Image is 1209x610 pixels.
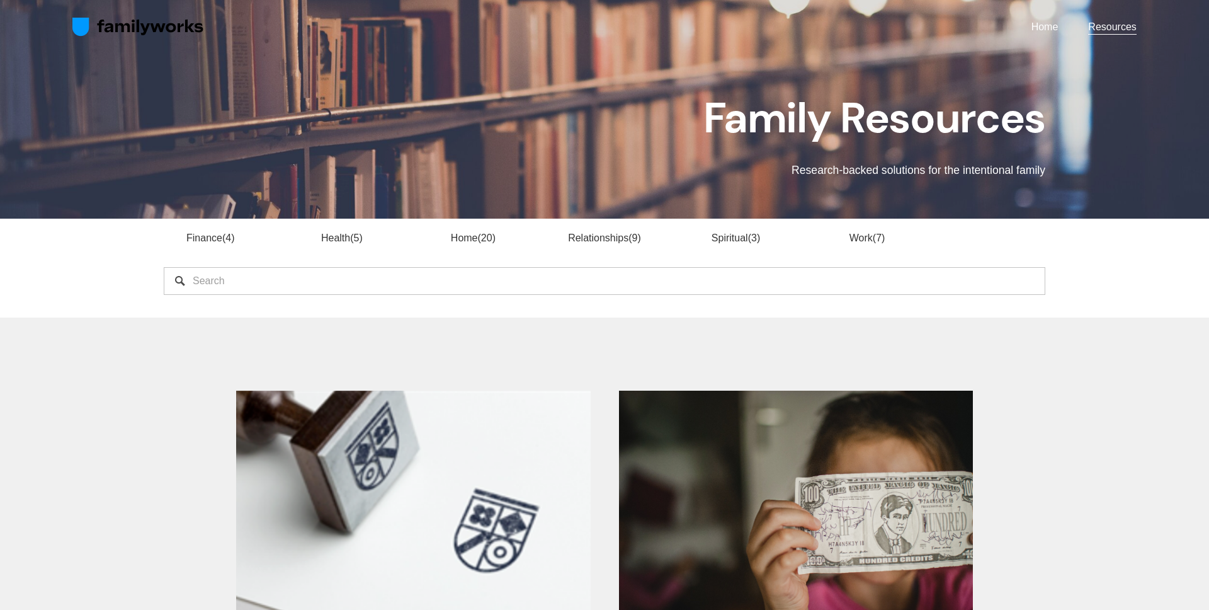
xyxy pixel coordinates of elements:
[478,233,496,243] span: 20
[350,233,363,243] span: 5
[712,233,760,243] a: Spiritual3
[568,233,641,243] a: Relationships9
[451,233,496,243] a: Home20
[1088,18,1136,35] a: Resources
[628,233,641,243] span: 9
[1031,18,1059,35] a: Home
[164,267,1045,295] input: Search
[873,233,885,243] span: 7
[72,17,204,37] img: FamilyWorks
[186,233,234,243] a: Finance4
[321,233,363,243] a: Health5
[384,94,1045,142] h1: Family Resources
[384,162,1045,178] p: Research-backed solutions for the intentional family
[222,233,235,243] span: 4
[748,233,761,243] span: 3
[849,233,885,243] a: Work7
